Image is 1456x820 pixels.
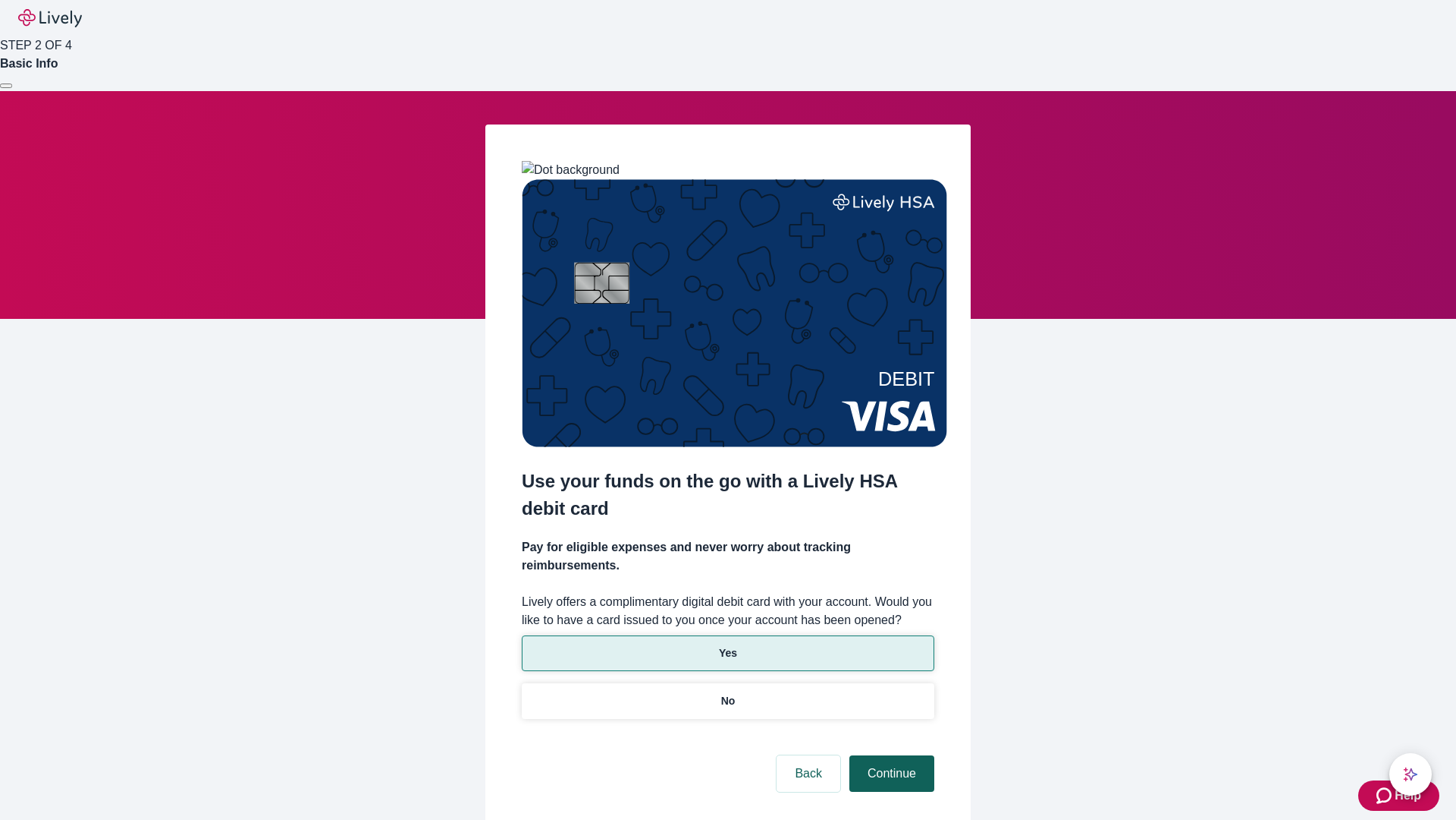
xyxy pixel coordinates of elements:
button: Back [777,755,840,792]
button: chat [1389,753,1432,796]
img: Debit card [522,179,947,447]
img: Lively [18,9,82,27]
p: No [721,693,736,709]
svg: Lively AI Assistant [1403,767,1418,782]
span: Help [1395,787,1421,805]
button: No [522,683,934,719]
button: Zendesk support iconHelp [1358,781,1439,811]
img: Dot background [522,161,620,179]
h2: Use your funds on the go with a Lively HSA debit card [522,468,934,522]
h4: Pay for eligible expenses and never worry about tracking reimbursements. [522,538,934,575]
label: Lively offers a complimentary digital debit card with your account. Would you like to have a card... [522,593,934,629]
p: Yes [719,645,737,661]
button: Continue [849,755,934,792]
button: Yes [522,635,934,671]
svg: Zendesk support icon [1376,787,1395,805]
